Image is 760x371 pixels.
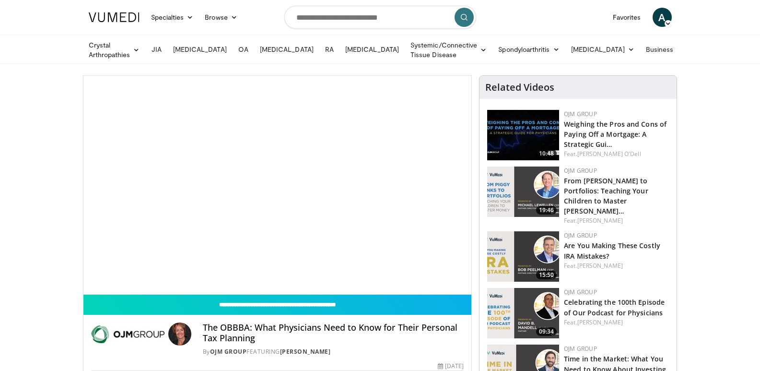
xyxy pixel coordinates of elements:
a: [MEDICAL_DATA] [339,40,405,59]
video-js: Video Player [83,76,472,295]
span: 19:46 [536,206,557,215]
a: Favorites [607,8,647,27]
input: Search topics, interventions [284,6,476,29]
span: 15:50 [536,271,557,279]
a: Specialties [145,8,199,27]
h4: The OBBBA: What Physicians Need to Know for Their Personal Tax Planning [203,323,464,343]
a: [PERSON_NAME] [577,262,623,270]
img: VuMedi Logo [89,12,140,22]
a: [PERSON_NAME] [577,216,623,225]
span: 10:48 [536,149,557,158]
div: Feat. [564,150,669,158]
a: Business [640,40,689,59]
div: By FEATURING [203,347,464,356]
img: 282c92bf-9480-4465-9a17-aeac8df0c943.150x105_q85_crop-smart_upscale.jpg [487,167,559,217]
a: 09:34 [487,288,559,338]
a: OJM Group [564,110,597,118]
a: [PERSON_NAME] O'Dell [577,150,641,158]
a: Browse [199,8,243,27]
a: 19:46 [487,167,559,217]
a: [PERSON_NAME] [280,347,331,356]
a: [MEDICAL_DATA] [167,40,233,59]
img: 7438bed5-bde3-4519-9543-24a8eadaa1c2.150x105_q85_crop-smart_upscale.jpg [487,288,559,338]
a: Systemic/Connective Tissue Disease [405,40,492,60]
a: Celebrating the 100th Episode of Our Podcast for Physicians [564,298,665,317]
img: Avatar [168,323,191,346]
div: Feat. [564,216,669,225]
img: ef76e58c-ca3b-4201-a9ad-f78e1927b471.150x105_q85_crop-smart_upscale.jpg [487,110,559,160]
a: OA [233,40,254,59]
a: OJM Group [564,167,597,175]
h4: Related Videos [485,82,554,93]
a: OJM Group [564,345,597,353]
a: 15:50 [487,231,559,282]
div: Feat. [564,318,669,327]
a: 10:48 [487,110,559,160]
div: Feat. [564,262,669,270]
a: Weighing the Pros and Cons of Paying Off a Mortgage: A Strategic Gui… [564,120,666,149]
a: [PERSON_NAME] [577,318,623,326]
a: RA [319,40,339,59]
a: Are You Making These Costly IRA Mistakes? [564,241,660,260]
a: From [PERSON_NAME] to Portfolios: Teaching Your Children to Master [PERSON_NAME]… [564,176,648,215]
a: A [653,8,672,27]
img: 4b415aee-9520-4d6f-a1e1-8e5e22de4108.150x105_q85_crop-smart_upscale.jpg [487,231,559,282]
a: OJM Group [564,288,597,296]
div: [DATE] [438,362,464,371]
img: OJM Group [91,323,164,346]
a: JIA [146,40,167,59]
a: Spondyloarthritis [492,40,565,59]
a: Crystal Arthropathies [83,40,146,60]
a: [MEDICAL_DATA] [565,40,640,59]
a: OJM Group [210,347,247,356]
a: [MEDICAL_DATA] [254,40,319,59]
span: 09:34 [536,327,557,336]
a: OJM Group [564,231,597,239]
